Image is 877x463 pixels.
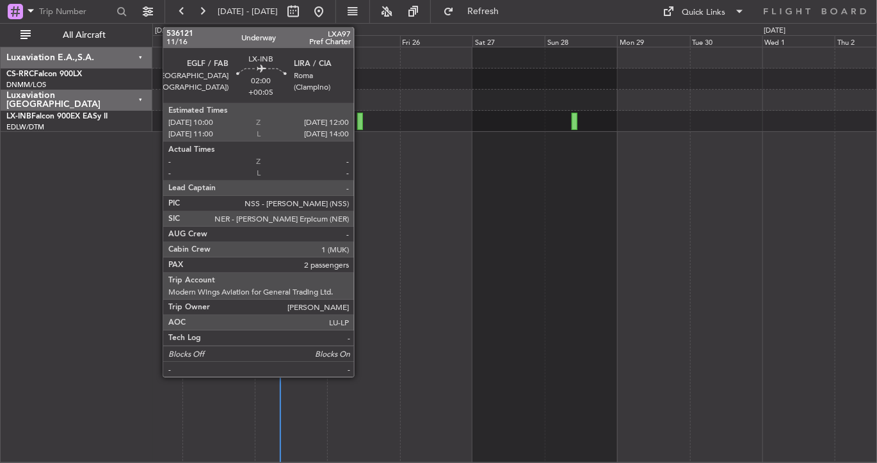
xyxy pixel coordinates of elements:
[314,111,515,131] div: Planned Maint [GEOGRAPHIC_DATA] ([GEOGRAPHIC_DATA])
[400,35,472,47] div: Fri 26
[39,2,113,21] input: Trip Number
[6,80,46,90] a: DNMM/LOS
[218,6,278,17] span: [DATE] - [DATE]
[690,35,762,47] div: Tue 30
[6,113,31,120] span: LX-INB
[6,113,108,120] a: LX-INBFalcon 900EX EASy II
[657,1,752,22] button: Quick Links
[155,26,177,37] div: [DATE]
[437,1,514,22] button: Refresh
[6,122,44,132] a: EDLW/DTM
[6,70,34,78] span: CS-RRC
[762,35,835,47] div: Wed 1
[764,26,786,37] div: [DATE]
[6,70,82,78] a: CS-RRCFalcon 900LX
[14,25,139,45] button: All Aircraft
[33,31,135,40] span: All Aircraft
[456,7,510,16] span: Refresh
[682,6,726,19] div: Quick Links
[472,35,545,47] div: Sat 27
[545,35,617,47] div: Sun 28
[327,35,399,47] div: Thu 25
[617,35,689,47] div: Mon 29
[255,35,327,47] div: Wed 24
[182,35,255,47] div: Tue 23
